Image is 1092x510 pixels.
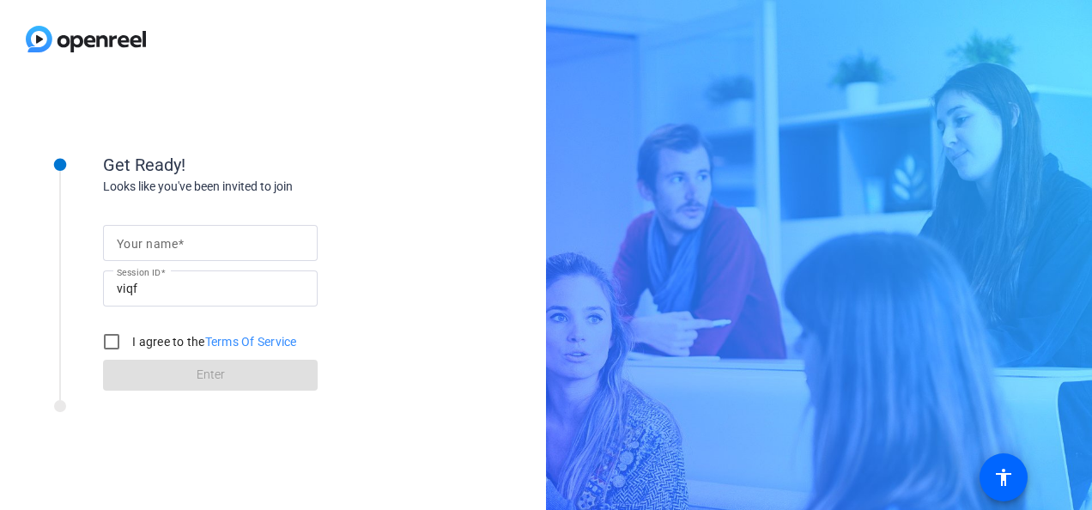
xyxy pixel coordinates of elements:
[117,267,161,277] mat-label: Session ID
[117,237,178,251] mat-label: Your name
[205,335,297,349] a: Terms Of Service
[993,467,1014,488] mat-icon: accessibility
[103,152,446,178] div: Get Ready!
[129,333,297,350] label: I agree to the
[103,178,446,196] div: Looks like you've been invited to join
